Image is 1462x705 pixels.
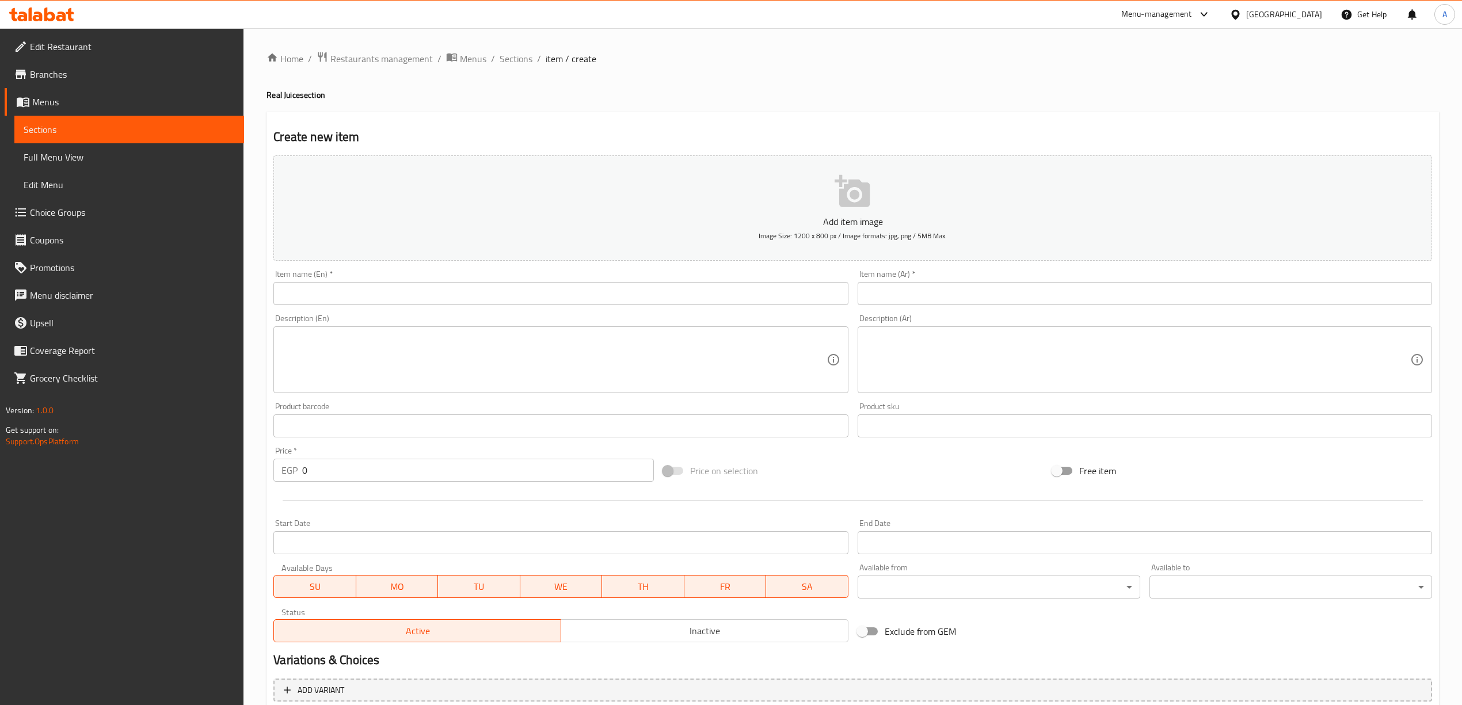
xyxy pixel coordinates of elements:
button: Add item imageImage Size: 1200 x 800 px / Image formats: jpg, png / 5MB Max. [273,155,1432,261]
span: WE [525,578,598,595]
span: Price on selection [690,464,758,478]
h2: Create new item [273,128,1432,146]
span: Choice Groups [30,205,235,219]
div: ​ [858,576,1140,599]
span: Edit Restaurant [30,40,235,54]
a: Menu disclaimer [5,281,244,309]
span: 1.0.0 [36,403,54,418]
span: Image Size: 1200 x 800 px / Image formats: jpg, png / 5MB Max. [759,229,947,242]
span: Version: [6,403,34,418]
p: Add item image [291,215,1414,228]
button: Inactive [561,619,848,642]
a: Coverage Report [5,337,244,364]
a: Restaurants management [317,51,433,66]
span: Full Menu View [24,150,235,164]
span: Active [279,623,557,639]
span: FR [689,578,762,595]
span: Branches [30,67,235,81]
a: Edit Menu [14,171,244,199]
a: Upsell [5,309,244,337]
button: SU [273,575,356,598]
nav: breadcrumb [266,51,1439,66]
li: / [537,52,541,66]
input: Please enter product barcode [273,414,848,437]
a: Sections [500,52,532,66]
input: Enter name Ar [858,282,1432,305]
a: Menus [446,51,486,66]
a: Home [266,52,303,66]
button: TH [602,575,684,598]
span: Get support on: [6,422,59,437]
span: A [1442,8,1447,21]
button: Add variant [273,679,1432,702]
li: / [491,52,495,66]
div: Menu-management [1121,7,1192,21]
span: SA [771,578,844,595]
button: SA [766,575,848,598]
span: Menu disclaimer [30,288,235,302]
span: Free item [1079,464,1116,478]
a: Support.OpsPlatform [6,434,79,449]
span: Menus [460,52,486,66]
input: Please enter price [302,459,653,482]
span: Edit Menu [24,178,235,192]
button: Active [273,619,561,642]
span: SU [279,578,351,595]
button: MO [356,575,439,598]
h2: Variations & Choices [273,651,1432,669]
span: Inactive [566,623,844,639]
p: EGP [281,463,298,477]
span: item / create [546,52,596,66]
a: Full Menu View [14,143,244,171]
input: Enter name En [273,282,848,305]
span: TH [607,578,680,595]
span: Coverage Report [30,344,235,357]
div: ​ [1149,576,1432,599]
button: TU [438,575,520,598]
a: Grocery Checklist [5,364,244,392]
li: / [437,52,441,66]
div: [GEOGRAPHIC_DATA] [1246,8,1322,21]
span: Add variant [298,683,344,698]
span: Sections [24,123,235,136]
span: Coupons [30,233,235,247]
span: Menus [32,95,235,109]
button: WE [520,575,603,598]
span: TU [443,578,516,595]
span: Promotions [30,261,235,275]
a: Choice Groups [5,199,244,226]
a: Coupons [5,226,244,254]
span: MO [361,578,434,595]
h4: Real Juice section [266,89,1439,101]
a: Sections [14,116,244,143]
a: Menus [5,88,244,116]
span: Exclude from GEM [885,624,956,638]
span: Restaurants management [330,52,433,66]
a: Branches [5,60,244,88]
li: / [308,52,312,66]
a: Edit Restaurant [5,33,244,60]
a: Promotions [5,254,244,281]
input: Please enter product sku [858,414,1432,437]
span: Upsell [30,316,235,330]
span: Grocery Checklist [30,371,235,385]
button: FR [684,575,767,598]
